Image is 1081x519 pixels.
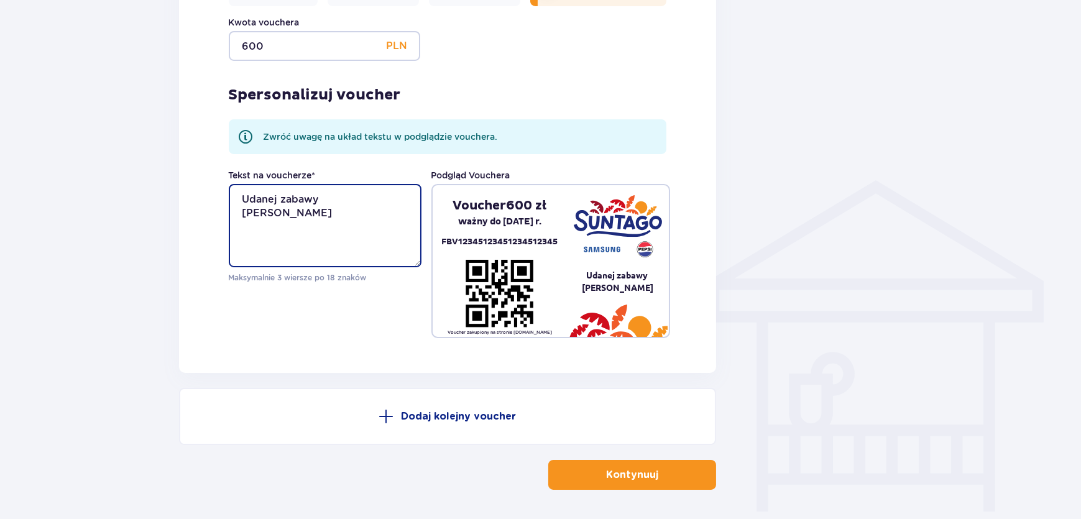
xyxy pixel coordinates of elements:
[453,198,547,214] p: Voucher 600 zł
[229,16,300,29] label: Kwota vouchera
[401,410,516,423] p: Dodaj kolejny voucher
[548,460,716,490] button: Kontynuuj
[179,388,717,445] button: Dodaj kolejny voucher
[442,235,558,249] p: FBV12345123451234512345
[229,184,421,267] textarea: Udanej zabawy [PERSON_NAME]
[458,214,541,230] p: ważny do [DATE] r.
[448,329,552,336] p: Voucher zakupiony na stronie [DOMAIN_NAME]
[229,272,421,283] p: Maksymalnie 3 wiersze po 18 znaków
[387,31,408,61] p: PLN
[568,269,669,294] pre: Udanej zabawy [PERSON_NAME]
[229,169,316,181] label: Tekst na voucherze *
[574,195,662,257] img: Suntago - Samsung - Pepsi
[264,131,498,143] p: Zwróć uwagę na układ tekstu w podglądzie vouchera.
[229,86,401,104] p: Spersonalizuj voucher
[606,468,658,482] p: Kontynuuj
[431,169,510,181] p: Podgląd Vouchera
